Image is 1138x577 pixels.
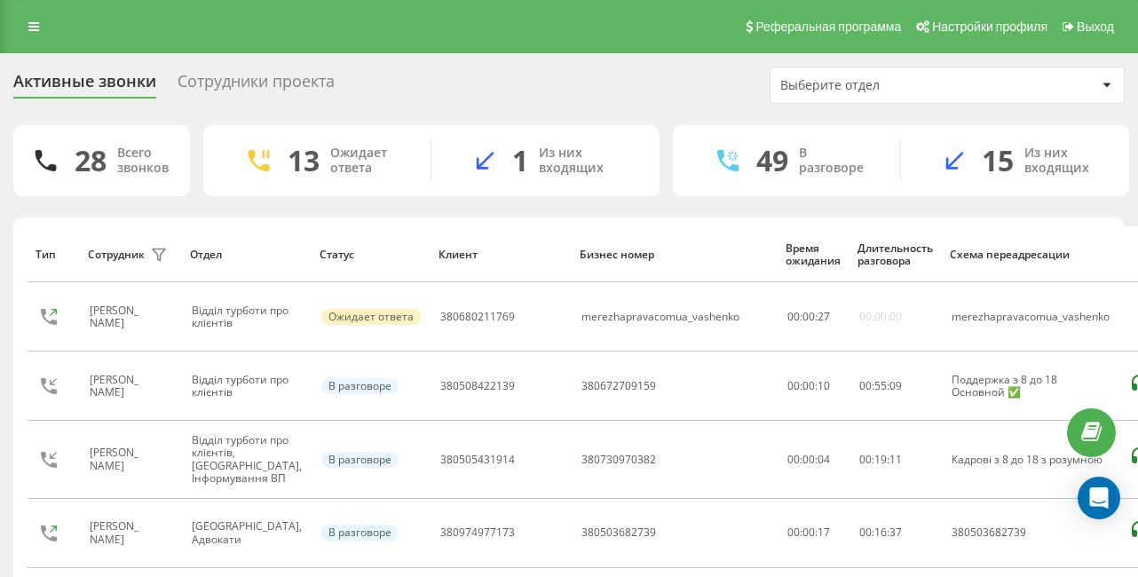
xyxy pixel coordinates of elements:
[755,20,901,34] span: Реферальная программа
[88,249,145,261] div: Сотрудник
[90,374,146,399] div: [PERSON_NAME]
[802,309,815,324] span: 00
[859,452,872,467] span: 00
[982,144,1014,178] div: 15
[859,525,872,540] span: 00
[859,380,902,392] div: : :
[581,526,656,539] div: 380503682739
[1024,146,1102,176] div: Из них входящих
[859,378,872,393] span: 00
[786,242,841,268] div: Время ожидания
[1077,20,1114,34] span: Выход
[288,144,320,178] div: 13
[321,452,399,468] div: В разговоре
[190,249,303,261] div: Отдел
[859,311,902,323] div: 00:00:00
[787,309,800,324] span: 00
[932,20,1047,34] span: Настройки профиля
[780,78,992,93] div: Выберите отдел
[321,309,421,325] div: Ожидает ответа
[90,520,146,546] div: [PERSON_NAME]
[581,380,656,392] div: 380672709159
[952,311,1110,323] div: merezhapravacomua_vashenko
[13,72,156,99] div: Активные звонки
[192,374,302,399] div: Відділ турботи про клієнтів
[950,249,1110,261] div: Схема переадресации
[440,526,515,539] div: 380974977173
[580,249,769,261] div: Бизнес номер
[859,526,902,539] div: : :
[874,525,887,540] span: 16
[859,454,902,466] div: : :
[581,454,656,466] div: 380730970382
[321,525,399,541] div: В разговоре
[117,146,169,176] div: Всего звонков
[439,249,563,261] div: Клиент
[440,311,515,323] div: 380680211769
[512,144,528,178] div: 1
[320,249,422,261] div: Статус
[192,520,302,546] div: [GEOGRAPHIC_DATA], Адвокати
[539,146,633,176] div: Из них входящих
[1078,477,1120,519] div: Open Intercom Messenger
[90,304,146,330] div: [PERSON_NAME]
[857,242,933,268] div: Длительность разговора
[787,380,840,392] div: 00:00:10
[192,434,302,486] div: Відділ турботи про клієнтів, [GEOGRAPHIC_DATA], Інформування ВП
[787,311,830,323] div: : :
[952,526,1110,539] div: 380503682739
[787,454,840,466] div: 00:00:04
[952,454,1110,466] div: Кадрові з 8 до 18 з розумною
[440,454,515,466] div: 380505431914
[321,378,399,394] div: В разговоре
[90,447,146,472] div: [PERSON_NAME]
[330,146,404,176] div: Ожидает ответа
[818,309,830,324] span: 27
[756,144,788,178] div: 49
[75,144,107,178] div: 28
[787,526,840,539] div: 00:00:17
[889,525,902,540] span: 37
[440,380,515,392] div: 380508422139
[799,146,873,176] div: В разговоре
[36,249,71,261] div: Тип
[889,452,902,467] span: 11
[874,452,887,467] span: 19
[581,311,739,323] div: merezhapravacomua_vashenko
[889,378,902,393] span: 09
[178,72,335,99] div: Сотрудники проекта
[192,304,302,330] div: Відділ турботи про клієнтів
[952,374,1110,399] div: Поддержка з 8 до 18 Основной ✅
[874,378,887,393] span: 55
